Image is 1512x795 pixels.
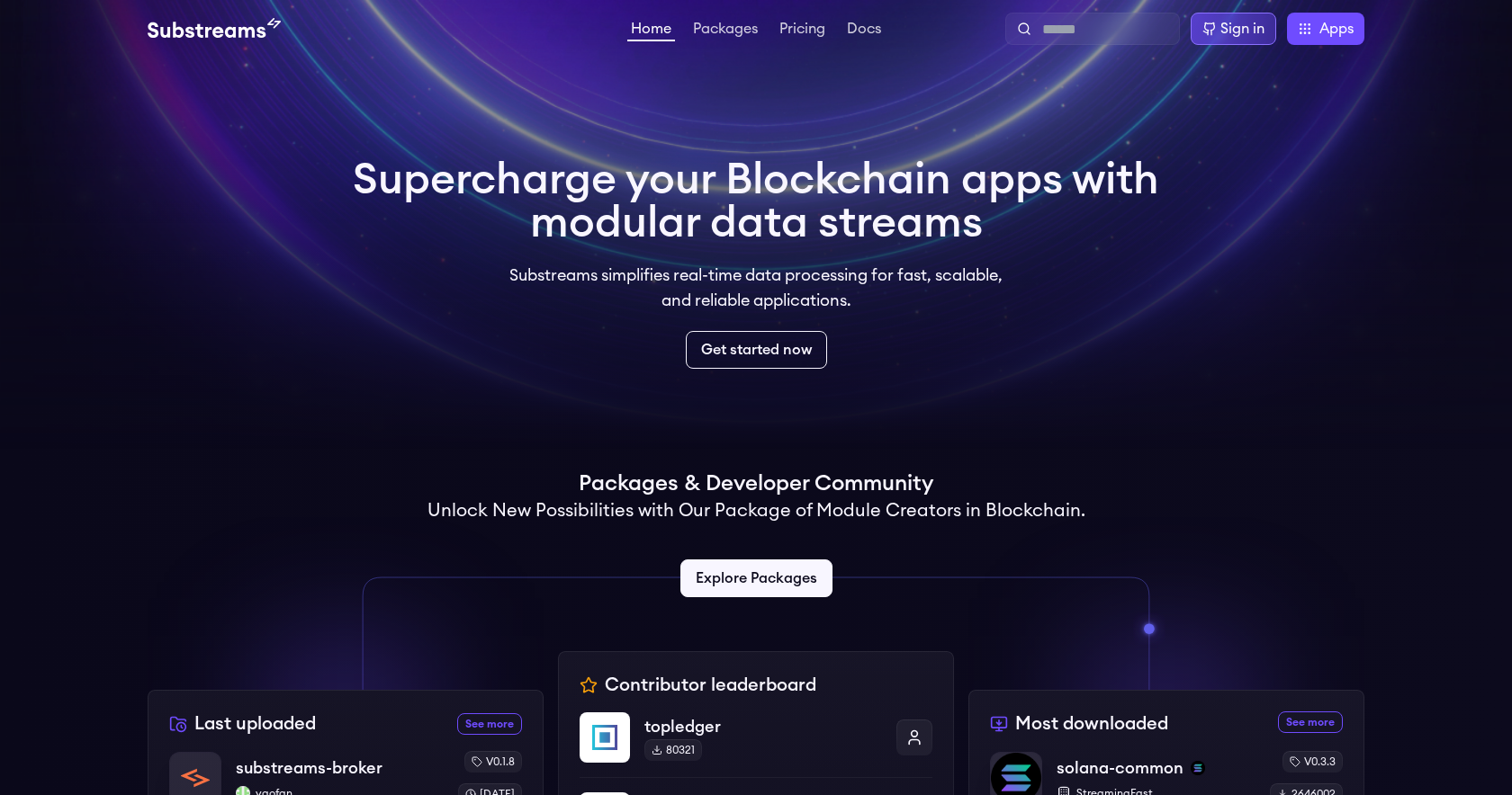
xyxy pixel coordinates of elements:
h2: Unlock New Possibilities with Our Package of Module Creators in Blockchain. [427,498,1085,523]
a: Packages [689,22,761,40]
a: See more most downloaded packages [1278,711,1343,733]
div: v0.1.8 [464,751,522,773]
img: Substream's logo [148,18,281,40]
a: See more recently uploaded packages [457,713,522,735]
a: topledgertopledger80321 [580,712,932,777]
div: 80321 [644,739,702,761]
p: substreams-broker [236,755,382,781]
p: Substreams simplifies real-time data processing for fast, scalable, and reliable applications. [497,263,1015,313]
h1: Packages & Developer Community [579,469,933,498]
a: Pricing [776,22,829,40]
a: Home [627,22,675,41]
a: Sign in [1191,13,1276,45]
p: solana-common [1057,755,1183,781]
div: Sign in [1220,18,1264,40]
div: v0.3.3 [1282,751,1343,773]
img: solana [1191,761,1205,775]
h1: Supercharge your Blockchain apps with modular data streams [353,158,1159,245]
a: Get started now [686,331,827,369]
a: Explore Packages [680,559,832,597]
img: topledger [580,712,630,763]
a: Docs [843,22,885,40]
p: topledger [644,714,882,739]
span: Apps [1319,18,1354,40]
